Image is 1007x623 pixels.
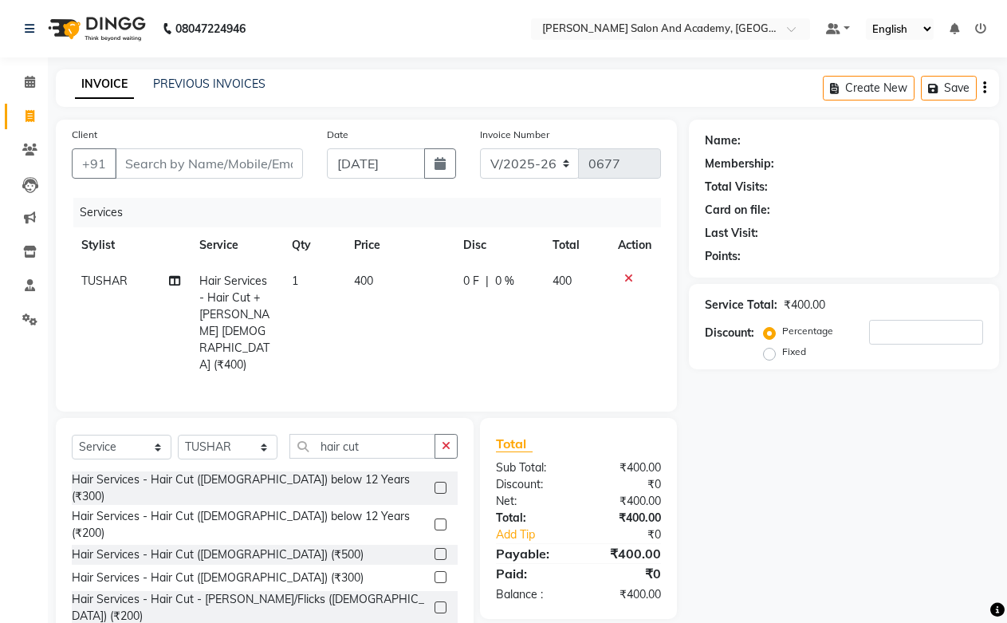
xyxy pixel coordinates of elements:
div: Hair Services - Hair Cut ([DEMOGRAPHIC_DATA]) (₹500) [72,546,364,563]
div: Hair Services - Hair Cut ([DEMOGRAPHIC_DATA]) below 12 Years (₹200) [72,508,428,542]
div: Membership: [705,156,774,172]
div: ₹400.00 [578,510,672,526]
input: Search by Name/Mobile/Email/Code [115,148,303,179]
th: Disc [454,227,543,263]
button: Save [921,76,977,101]
div: ₹0 [578,476,672,493]
span: | [486,273,489,290]
a: Add Tip [484,526,594,543]
button: +91 [72,148,116,179]
span: 400 [553,274,572,288]
span: 0 F [463,273,479,290]
b: 08047224946 [175,6,246,51]
label: Fixed [782,345,806,359]
label: Date [327,128,348,142]
div: Total: [484,510,578,526]
div: ₹400.00 [578,586,672,603]
img: logo [41,6,150,51]
div: ₹400.00 [578,544,672,563]
div: Service Total: [705,297,777,313]
div: Payable: [484,544,578,563]
div: Services [73,198,673,227]
span: 1 [292,274,298,288]
div: ₹400.00 [578,459,672,476]
label: Percentage [782,324,833,338]
div: Sub Total: [484,459,578,476]
div: Discount: [484,476,578,493]
div: ₹400.00 [578,493,672,510]
span: Hair Services - Hair Cut + [PERSON_NAME] [DEMOGRAPHIC_DATA] (₹400) [199,274,269,372]
th: Action [608,227,661,263]
a: PREVIOUS INVOICES [153,77,266,91]
div: Points: [705,248,741,265]
th: Stylist [72,227,190,263]
a: INVOICE [75,70,134,99]
div: ₹400.00 [784,297,825,313]
span: TUSHAR [81,274,128,288]
div: Hair Services - Hair Cut ([DEMOGRAPHIC_DATA]) (₹300) [72,570,364,586]
input: Search or Scan [289,434,435,459]
span: 400 [354,274,373,288]
label: Invoice Number [480,128,549,142]
div: ₹0 [578,564,672,583]
span: Total [496,436,533,452]
label: Client [72,128,97,142]
th: Service [190,227,282,263]
button: Create New [823,76,915,101]
div: Net: [484,493,578,510]
th: Price [344,227,454,263]
span: 0 % [495,273,514,290]
div: Card on file: [705,202,770,219]
div: Discount: [705,325,754,341]
div: Total Visits: [705,179,768,195]
div: ₹0 [594,526,673,543]
div: Hair Services - Hair Cut ([DEMOGRAPHIC_DATA]) below 12 Years (₹300) [72,471,428,505]
th: Qty [282,227,344,263]
div: Last Visit: [705,225,758,242]
th: Total [543,227,608,263]
div: Paid: [484,564,578,583]
div: Balance : [484,586,578,603]
div: Name: [705,132,741,149]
